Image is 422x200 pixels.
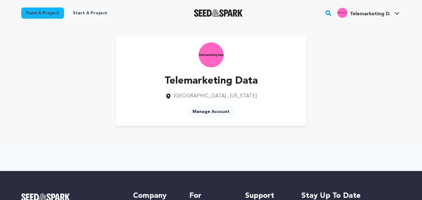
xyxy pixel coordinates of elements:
[199,42,224,67] img: https://seedandspark-static.s3.us-east-2.amazonaws.com/images/User/002/321/669/medium/26295df5a8a...
[227,94,257,99] span: , [US_STATE]
[21,7,64,19] a: Fund a project
[174,94,226,99] span: [GEOGRAPHIC_DATA]
[165,74,258,89] p: Telemarketing Data
[336,7,401,20] span: Telemarketing D.'s Profile
[337,8,347,18] img: 26295df5a8a8eec1.jpg
[68,7,112,19] a: Start a project
[336,7,401,18] a: Telemarketing D.'s Profile
[194,9,243,17] a: Seed&Spark Homepage
[194,9,243,17] img: Seed&Spark Logo Dark Mode
[337,8,391,18] div: Telemarketing D.'s Profile
[187,106,235,117] a: Manage Account
[350,12,391,17] span: Telemarketing D.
